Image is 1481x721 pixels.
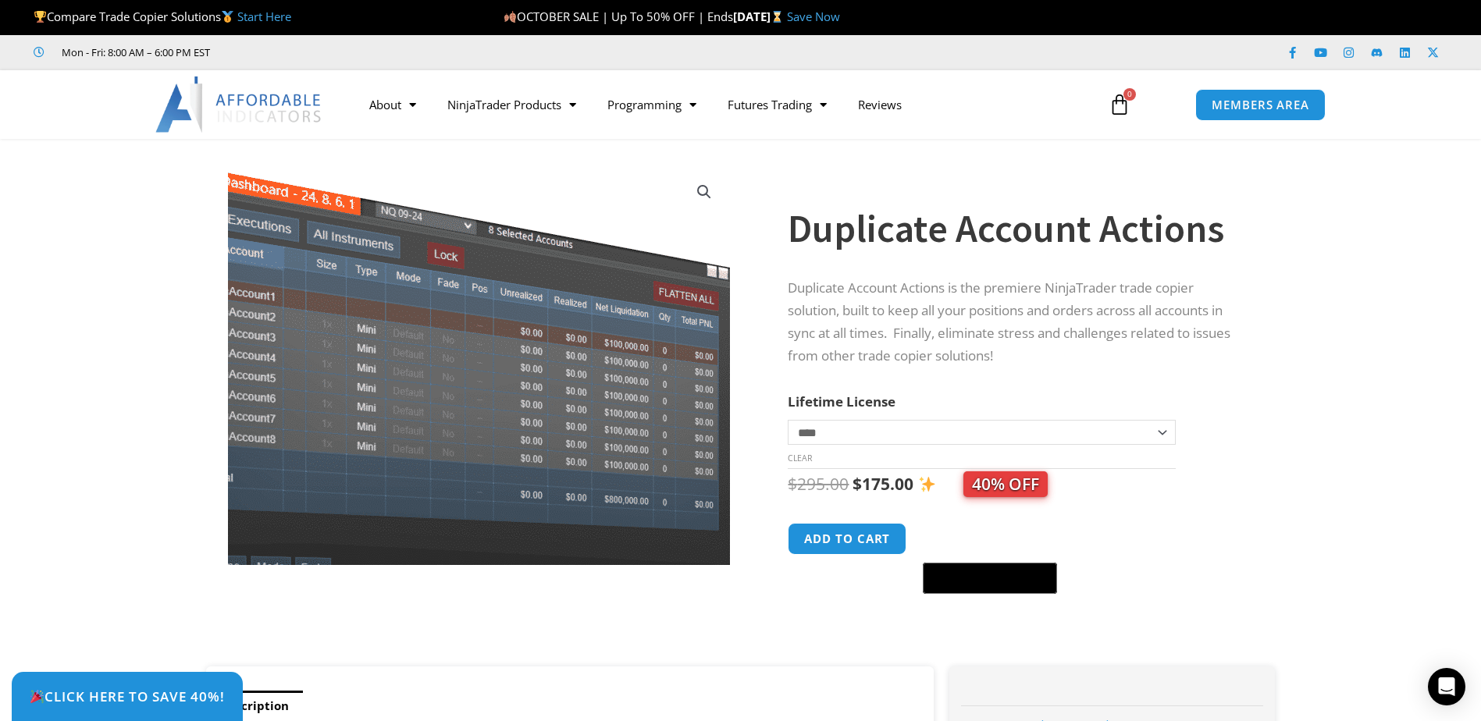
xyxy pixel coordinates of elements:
span: Mon - Fri: 8:00 AM – 6:00 PM EST [58,43,210,62]
bdi: 175.00 [853,473,913,495]
span: MEMBERS AREA [1212,99,1309,111]
h1: Duplicate Account Actions [788,201,1244,256]
a: About [354,87,432,123]
nav: Menu [354,87,1091,123]
div: Open Intercom Messenger [1428,668,1465,705]
a: Save Now [787,9,840,24]
span: OCTOBER SALE | Up To 50% OFF | Ends [504,9,733,24]
a: 0 [1085,82,1154,127]
a: Start Here [237,9,291,24]
span: Click Here to save 40%! [30,690,225,703]
span: 0 [1123,88,1136,101]
span: 40% OFF [963,471,1048,497]
img: LogoAI | Affordable Indicators – NinjaTrader [155,76,323,133]
bdi: 295.00 [788,473,849,495]
span: Compare Trade Copier Solutions [34,9,291,24]
a: View full-screen image gallery [690,178,718,206]
img: ⌛ [771,11,783,23]
a: Programming [592,87,712,123]
iframe: Secure express checkout frame [920,520,1060,558]
img: 🏆 [34,11,46,23]
img: 🥇 [222,11,233,23]
button: Buy with GPay [923,563,1057,594]
img: 🍂 [504,11,516,23]
a: MEMBERS AREA [1195,89,1326,121]
img: 🎉 [30,690,44,703]
label: Lifetime License [788,392,895,410]
a: Futures Trading [712,87,842,123]
iframe: Customer reviews powered by Trustpilot [232,44,466,60]
a: Clear options [788,453,812,463]
span: $ [788,473,797,495]
strong: [DATE] [733,9,787,24]
a: 🎉Click Here to save 40%! [12,672,243,721]
a: Reviews [842,87,917,123]
iframe: PayPal Message 1 [788,603,1244,617]
a: NinjaTrader Products [432,87,592,123]
button: Add to cart [788,523,906,555]
span: $ [853,473,862,495]
img: ✨ [919,476,935,492]
p: Duplicate Account Actions is the premiere NinjaTrader trade copier solution, built to keep all yo... [788,277,1244,368]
